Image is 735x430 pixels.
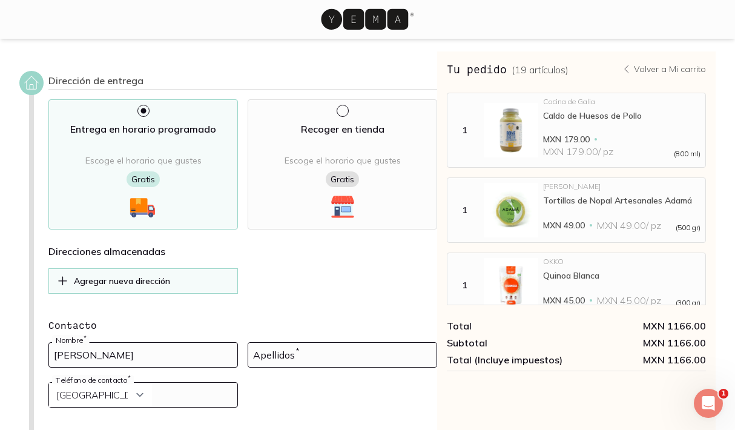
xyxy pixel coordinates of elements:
[694,389,723,418] iframe: Intercom live chat
[52,375,134,385] label: Teléfono de contacto
[597,219,661,231] span: MXN 49.00 / pz
[301,122,384,136] p: Recoger en tienda
[622,64,706,74] a: Volver a Mi carrito
[85,155,202,167] span: Escoge el horario que gustes
[52,336,90,345] label: Nombre
[48,244,437,259] h4: Direcciones almacenadas
[543,270,700,281] div: Quinoa Blanca
[285,155,401,167] span: Escoge el horario que gustes
[634,64,706,74] p: Volver a Mi carrito
[484,103,538,157] img: Caldo de Huesos de Pollo
[543,258,700,265] div: OKKO
[74,276,170,286] p: Agregar nueva dirección
[484,258,538,313] img: Quinoa Blanca
[543,183,700,190] div: [PERSON_NAME]
[450,205,479,216] div: 1
[48,74,437,90] div: Dirección de entrega
[597,294,661,306] span: MXN 45.00 / pz
[576,320,706,332] div: MXN 1166.00
[450,125,479,136] div: 1
[543,195,700,206] div: Tortillas de Nopal Artesanales Adamá
[543,145,613,157] span: MXN 179.00 / pz
[543,110,700,121] div: Caldo de Huesos de Pollo
[48,318,437,332] h4: Contacto
[543,98,700,105] div: Cocina de Galia
[447,320,576,332] div: Total
[674,150,700,157] span: (800 ml)
[484,183,538,237] img: Tortillas de Nopal Artesanales Adamá
[543,219,585,231] span: MXN 49.00
[676,299,700,306] span: (300 gr)
[576,337,706,349] div: MXN 1166.00
[512,64,569,76] span: ( 19 artículos )
[70,122,216,136] p: Entrega en horario programado
[676,224,700,231] span: (500 gr)
[576,354,706,366] span: MXN 1166.00
[127,171,160,187] span: Gratis
[447,337,576,349] div: Subtotal
[450,280,479,291] div: 1
[447,354,576,366] div: Total (Incluye impuestos)
[543,294,585,306] span: MXN 45.00
[719,389,728,399] span: 1
[447,61,569,77] h3: Tu pedido
[543,133,590,145] span: MXN 179.00
[326,171,359,187] span: Gratis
